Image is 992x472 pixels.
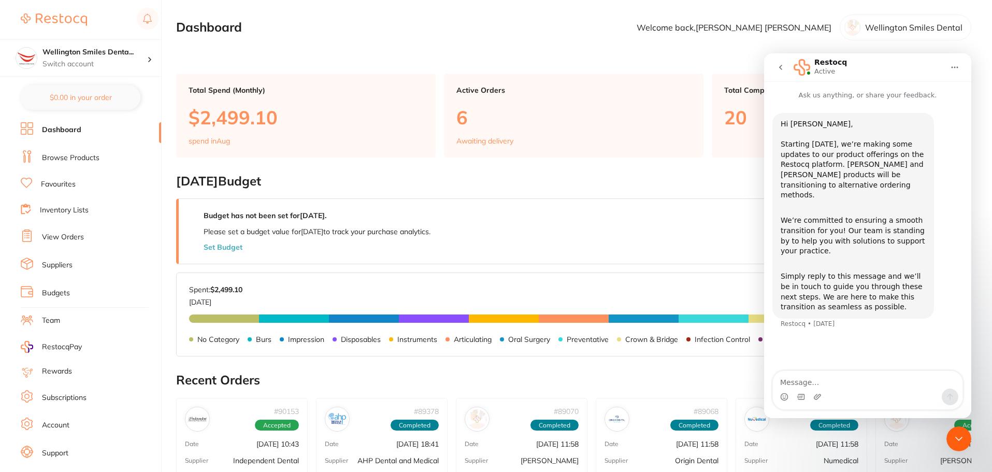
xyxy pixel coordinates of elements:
img: Numedical [747,409,767,429]
p: Date [884,440,898,448]
span: Completed [810,420,858,431]
p: Please set a budget value for [DATE] to track your purchase analytics. [204,227,430,236]
p: Date [185,440,199,448]
a: View Orders [42,232,84,242]
p: Disposables [341,335,381,344]
p: Supplier [884,457,908,464]
p: Oral Surgery [508,335,550,344]
p: Wellington Smiles Dental [865,23,962,32]
a: Total Completed Orders20 [712,74,971,158]
p: Supplier [605,457,628,464]
h2: Dashboard [176,20,242,35]
span: Completed [670,420,718,431]
a: Rewards [42,366,72,377]
span: Completed [391,420,439,431]
p: [DATE] 10:43 [256,440,299,448]
p: Supplier [744,457,768,464]
p: 20 [724,107,959,128]
p: Articulating [454,335,492,344]
p: # 90153 [274,407,299,416]
p: Supplier [185,457,208,464]
p: Total Completed Orders [724,86,959,94]
img: Henry Schein Halas [467,409,487,429]
a: Team [42,316,60,326]
p: Date [605,440,619,448]
button: Set Budget [204,243,242,251]
p: Awaiting delivery [456,137,513,145]
a: Support [42,448,68,459]
img: Restocq Logo [21,13,87,26]
p: $2,499.10 [189,107,423,128]
p: Independent Dental [233,456,299,465]
p: Crown & Bridge [625,335,678,344]
a: Browse Products [42,153,99,163]
p: [DATE] 11:58 [816,440,858,448]
img: Origin Dental [607,409,627,429]
button: $0.00 in your order [21,85,140,110]
p: [PERSON_NAME] [521,456,579,465]
p: Numedical [824,456,858,465]
a: Account [42,420,69,431]
a: Suppliers [42,260,73,270]
h2: Recent Orders [176,373,971,388]
p: Impression [288,335,324,344]
img: Independent Dental [188,409,207,429]
span: RestocqPay [42,342,82,352]
p: AHP Dental and Medical [357,456,439,465]
h2: [DATE] Budget [176,174,971,189]
p: [DATE] 11:58 [536,440,579,448]
a: Active Orders6Awaiting delivery [444,74,703,158]
p: Supplier [465,457,488,464]
a: Restocq Logo [21,8,87,32]
h4: Wellington Smiles Dental [42,47,147,58]
p: Welcome back, [PERSON_NAME] [PERSON_NAME] [637,23,831,32]
p: Date [465,440,479,448]
img: AHP Dental and Medical [327,409,347,429]
span: Completed [530,420,579,431]
span: Accepted [255,420,299,431]
p: # 89068 [694,407,718,416]
p: Origin Dental [675,456,718,465]
p: Instruments [397,335,437,344]
a: Inventory Lists [40,205,89,216]
img: Wellington Smiles Dental [16,48,37,68]
a: Subscriptions [42,393,87,403]
p: 6 [456,107,691,128]
p: [DATE] 11:58 [676,440,718,448]
a: RestocqPay [21,341,82,353]
p: spend in Aug [189,137,230,145]
p: Burs [256,335,271,344]
p: # 89070 [554,407,579,416]
iframe: Intercom live chat [946,426,971,451]
strong: Budget has not been set for [DATE] . [204,211,326,220]
img: RestocqPay [21,341,33,353]
p: Switch account [42,59,147,69]
p: No Category [197,335,239,344]
p: # 89378 [414,407,439,416]
p: Preventative [567,335,609,344]
iframe: Intercom live chat [764,53,971,418]
a: Budgets [42,288,70,298]
p: Supplier [325,457,348,464]
p: [DATE] [189,294,242,306]
p: Date [744,440,758,448]
p: Date [325,440,339,448]
p: Total Spend (Monthly) [189,86,423,94]
p: Infection Control [695,335,750,344]
a: Dashboard [42,125,81,135]
a: Total Spend (Monthly)$2,499.10spend inAug [176,74,436,158]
